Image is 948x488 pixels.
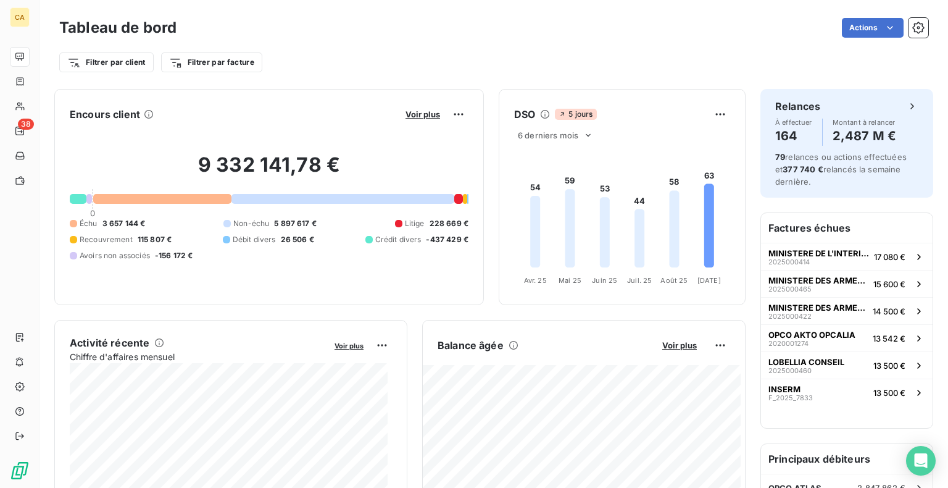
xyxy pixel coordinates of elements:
h6: Relances [775,99,820,114]
span: -437 429 € [426,234,468,245]
h2: 9 332 141,78 € [70,153,468,190]
span: Litige [405,218,425,229]
div: Open Intercom Messenger [906,446,936,476]
button: MINISTERE DES ARMEES / CMG202500042214 500 € [761,297,933,324]
span: 5 897 617 € [274,218,317,229]
span: À effectuer [775,119,812,126]
button: LOBELLIA CONSEIL202500046013 500 € [761,351,933,379]
span: Voir plus [405,109,440,119]
h3: Tableau de bord [59,17,177,39]
span: 5 jours [555,109,596,120]
button: Filtrer par facture [161,53,262,72]
span: Montant à relancer [833,119,896,126]
span: 13 500 € [873,361,905,371]
span: Voir plus [335,342,364,350]
tspan: Août 25 [660,276,688,285]
span: LOBELLIA CONSEIL [768,357,844,367]
span: F_2025_7833 [768,394,813,402]
h6: Principaux débiteurs [761,444,933,474]
button: INSERMF_2025_783313 500 € [761,379,933,406]
span: Recouvrement [80,234,133,245]
span: 14 500 € [873,306,905,316]
span: 26 506 € [281,234,314,245]
span: MINISTERE DES ARMEES / CMG [768,276,868,285]
span: 0 [90,208,95,218]
button: Voir plus [402,109,444,120]
span: Débit divers [233,234,276,245]
span: 15 600 € [873,279,905,289]
button: Voir plus [659,340,701,351]
span: 2025000422 [768,313,812,320]
span: 2025000465 [768,285,812,293]
img: Logo LeanPay [10,461,30,481]
span: INSERM [768,384,800,394]
span: 13 500 € [873,388,905,398]
h6: Encours client [70,107,140,122]
tspan: [DATE] [697,276,721,285]
span: OPCO AKTO OPCALIA [768,330,855,340]
button: MINISTERE DE L'INTERIEUR202500041417 080 € [761,243,933,270]
span: 115 807 € [138,234,172,245]
tspan: Mai 25 [559,276,581,285]
span: Voir plus [662,340,697,350]
span: 377 740 € [783,164,823,174]
span: Crédit divers [375,234,422,245]
span: relances ou actions effectuées et relancés la semaine dernière. [775,152,907,187]
span: 17 080 € [874,252,905,262]
span: 228 669 € [430,218,468,229]
span: 2020001274 [768,340,809,347]
button: MINISTERE DES ARMEES / CMG202500046515 600 € [761,270,933,297]
tspan: Juil. 25 [627,276,652,285]
span: 38 [18,119,34,130]
div: CA [10,7,30,27]
span: 13 542 € [873,334,905,343]
span: -156 172 € [155,250,193,261]
span: 6 derniers mois [518,130,578,140]
span: MINISTERE DES ARMEES / CMG [768,303,868,313]
h6: Balance âgée [438,338,504,353]
span: MINISTERE DE L'INTERIEUR [768,248,869,258]
button: Actions [842,18,904,38]
span: Échu [80,218,98,229]
span: 3 657 144 € [102,218,146,229]
h6: Activité récente [70,335,149,350]
span: 79 [775,152,785,162]
h4: 164 [775,126,812,146]
span: Avoirs non associés [80,250,150,261]
h6: Factures échues [761,213,933,243]
tspan: Avr. 25 [524,276,547,285]
span: 2025000460 [768,367,812,374]
tspan: Juin 25 [592,276,617,285]
button: OPCO AKTO OPCALIA202000127413 542 € [761,324,933,351]
h6: DSO [514,107,535,122]
span: 2025000414 [768,258,810,266]
h4: 2,487 M € [833,126,896,146]
button: Voir plus [331,340,367,351]
button: Filtrer par client [59,53,154,72]
span: Chiffre d'affaires mensuel [70,350,326,363]
span: Non-échu [233,218,269,229]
